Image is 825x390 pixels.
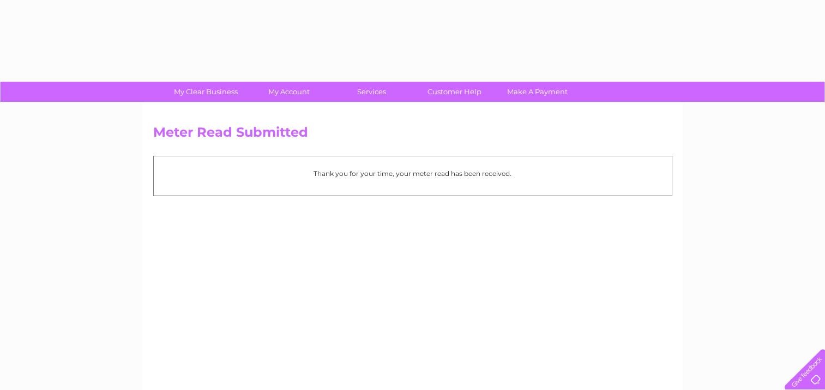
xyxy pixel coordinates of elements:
[153,125,672,145] h2: Meter Read Submitted
[244,82,334,102] a: My Account
[159,168,666,179] p: Thank you for your time, your meter read has been received.
[161,82,251,102] a: My Clear Business
[327,82,417,102] a: Services
[492,82,582,102] a: Make A Payment
[410,82,499,102] a: Customer Help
